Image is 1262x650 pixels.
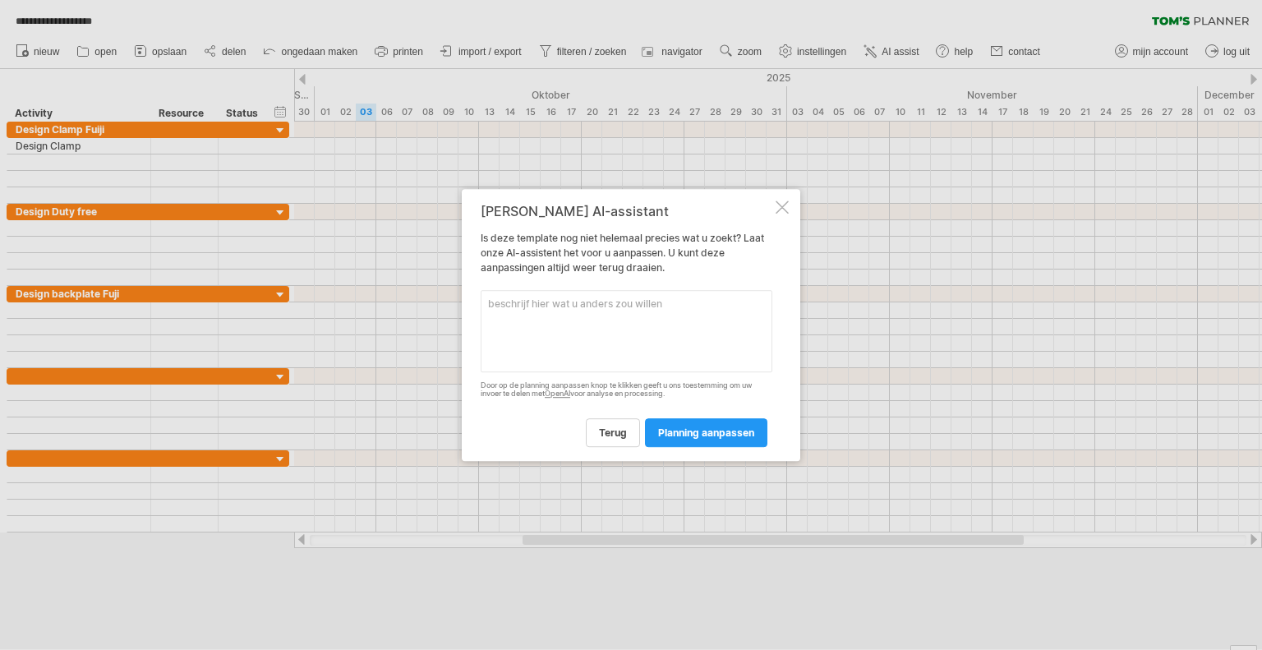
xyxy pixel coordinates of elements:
a: OpenAI [545,390,570,399]
span: terug [599,426,627,439]
div: [PERSON_NAME] AI-assistant [481,204,772,219]
a: terug [586,418,640,447]
div: Door op de planning aanpassen knop te klikken geeft u ons toestemming om uw invoer te delen met v... [481,381,772,399]
div: Is deze template nog niet helemaal precies wat u zoekt? Laat onze AI-assistent het voor u aanpass... [481,204,772,447]
span: planning aanpassen [658,426,754,439]
a: planning aanpassen [645,418,767,447]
